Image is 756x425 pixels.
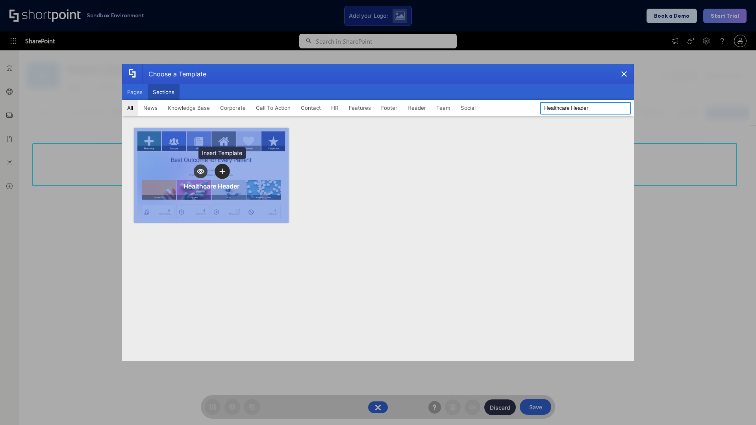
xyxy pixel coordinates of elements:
button: Features [344,100,376,116]
button: Header [402,100,431,116]
button: HR [326,100,344,116]
button: Contact [296,100,326,116]
button: News [138,100,163,116]
button: Team [431,100,456,116]
div: Choose a Template [142,64,206,84]
input: Search [540,102,631,115]
iframe: Chat Widget [614,334,756,425]
button: Footer [376,100,402,116]
button: Knowledge Base [163,100,215,116]
button: Sections [148,84,180,100]
button: Social [456,100,481,116]
button: Pages [122,84,148,100]
button: Corporate [215,100,251,116]
div: Healthcare Header [183,182,239,190]
button: Call To Action [251,100,296,116]
button: All [122,100,138,116]
div: template selector [122,64,634,361]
